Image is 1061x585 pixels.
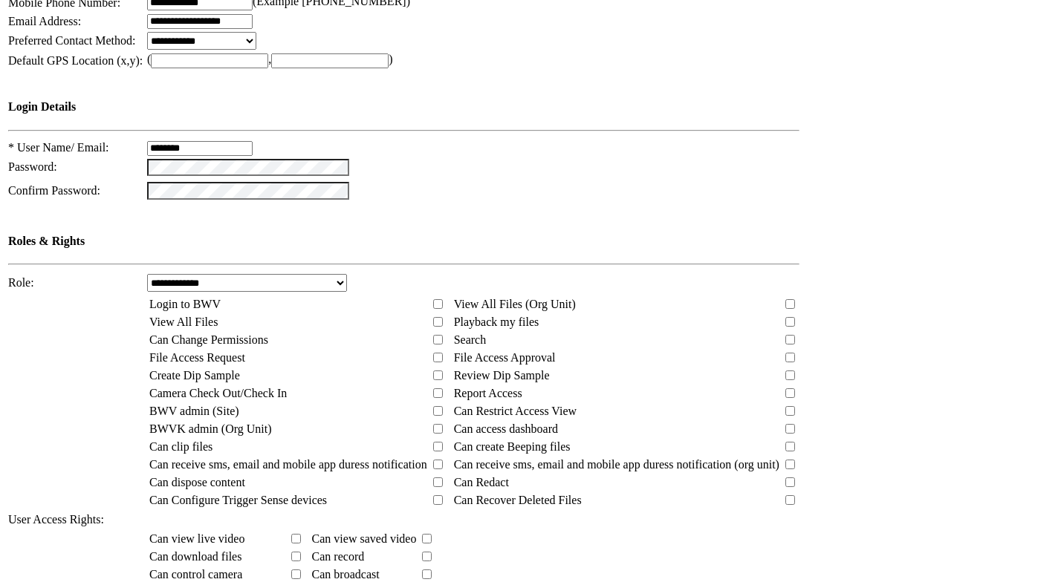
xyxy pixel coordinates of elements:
span: Can download files [149,550,241,563]
td: ( , ) [146,52,800,69]
span: Review Dip Sample [454,369,550,382]
span: Can receive sms, email and mobile app duress notification (org unit) [454,458,779,471]
span: Login to BWV [149,298,221,310]
span: File Access Approval [454,351,556,364]
span: Password: [8,160,57,173]
span: Email Address: [8,15,81,27]
span: Can create Beeping files [454,440,571,453]
span: View All Files (Org Unit) [454,298,576,310]
span: Default GPS Location (x,y): [8,54,143,67]
span: Report Access [454,387,522,399]
span: BWVK admin (Org Unit) [149,422,272,435]
span: Can clip files [149,440,212,453]
span: Create Dip Sample [149,369,240,382]
td: Role: [7,273,145,292]
h4: Login Details [8,100,799,114]
span: View All Files [149,316,218,328]
span: BWV admin (Site) [149,405,239,417]
span: Preferred Contact Method: [8,34,136,47]
span: Playback my files [454,316,539,328]
span: Can view live video [149,532,244,545]
span: Can Configure Trigger Sense devices [149,494,327,506]
span: Can Restrict Access View [454,405,577,417]
span: Camera Check Out/Check In [149,387,287,399]
span: File Access Request [149,351,245,364]
span: Can Recover Deleted Files [454,494,582,506]
span: Can broadcast [312,568,380,581]
span: Can view saved video [312,532,417,545]
span: Search [454,333,487,346]
span: Can Redact [454,476,509,488]
span: Can control camera [149,568,242,581]
span: User Access Rights: [8,513,104,526]
span: Confirm Password: [8,184,100,197]
span: Can access dashboard [454,422,558,435]
span: Can Change Permissions [149,333,268,346]
span: Can record [312,550,365,563]
h4: Roles & Rights [8,235,799,248]
span: Can receive sms, email and mobile app duress notification [149,458,427,471]
span: * User Name/ Email: [8,141,109,154]
span: Can dispose content [149,476,245,488]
